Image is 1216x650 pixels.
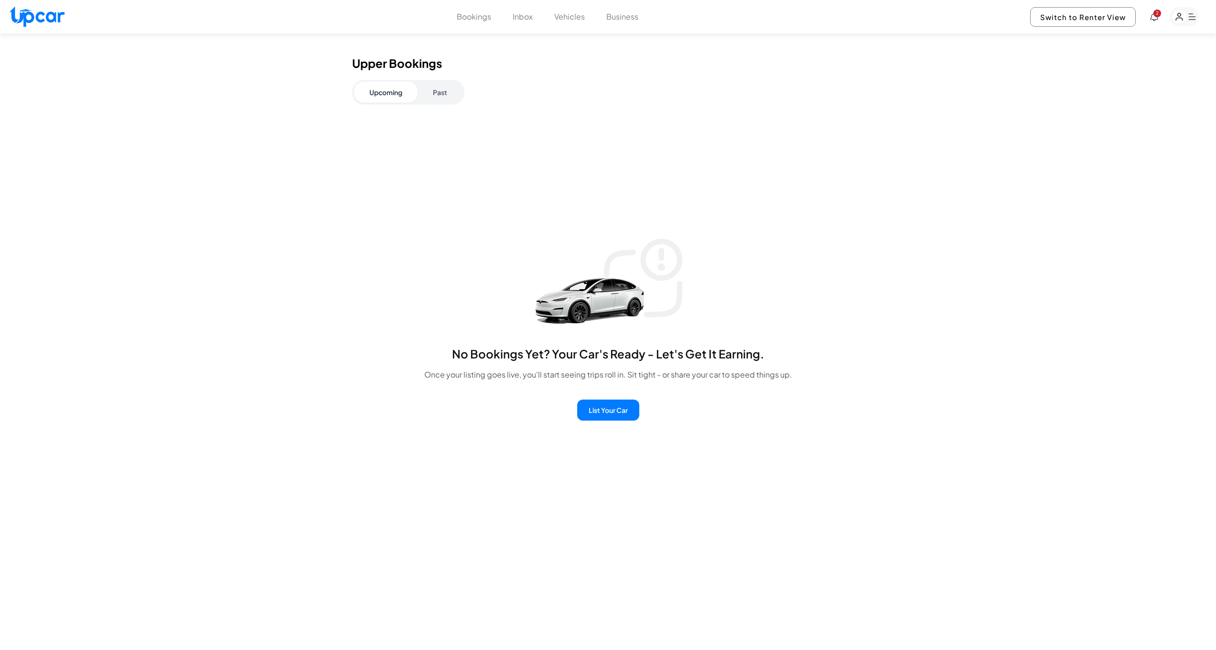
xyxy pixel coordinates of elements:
img: Upcar Logo [10,6,65,27]
span: You have new notifications [1153,10,1161,17]
p: Once your listing goes live, you'll start seeing trips roll in. Sit tight - or share your car to ... [424,369,792,380]
button: Business [606,11,638,22]
h1: Upper Bookings [352,56,864,70]
button: Past [418,82,463,103]
h1: No Bookings Yet? Your Car's Ready - Let's Get It Earning. [424,346,792,361]
button: Upcoming [354,82,418,103]
button: Inbox [513,11,533,22]
button: Bookings [457,11,491,22]
img: booking [529,234,687,335]
button: List Your Car [577,400,639,421]
button: Switch to Renter View [1030,7,1136,27]
button: Vehicles [554,11,585,22]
